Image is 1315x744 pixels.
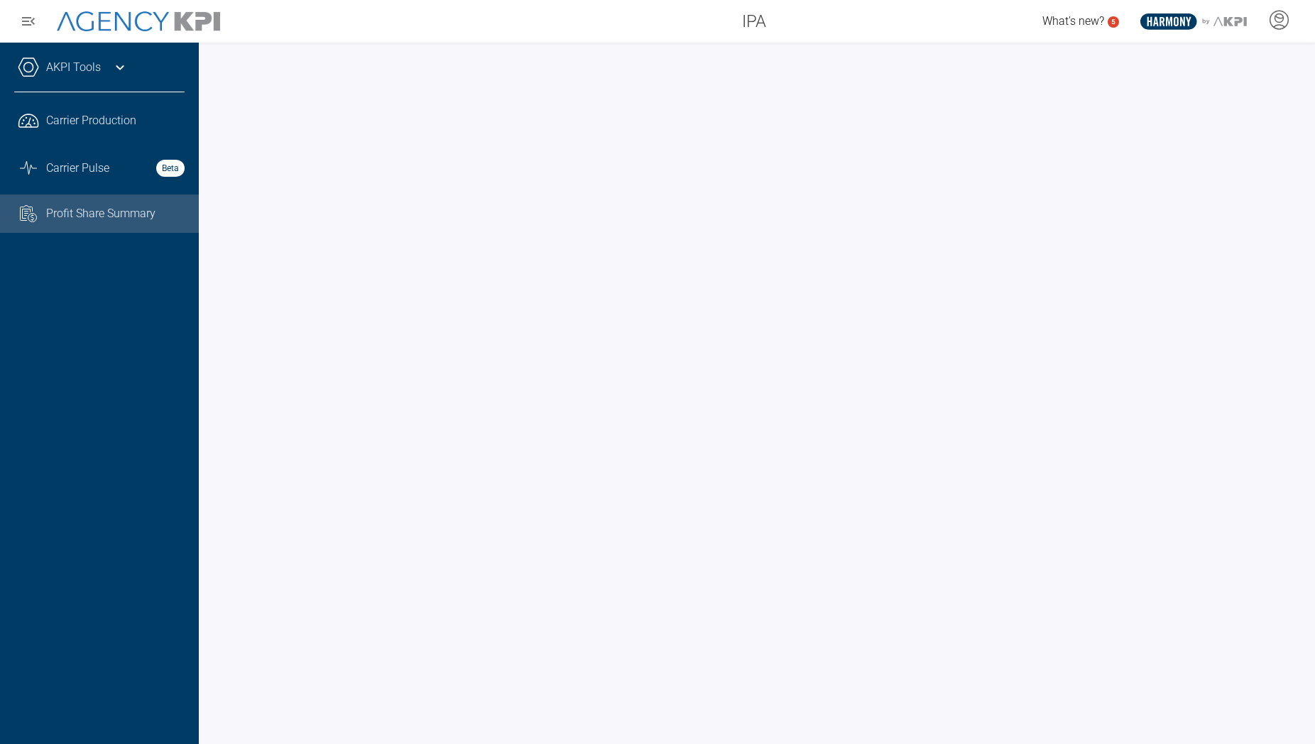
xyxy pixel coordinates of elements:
[742,9,766,34] span: IPA
[46,112,136,129] span: Carrier Production
[156,160,185,177] strong: Beta
[1111,18,1115,26] text: 5
[1108,16,1119,28] a: 5
[46,59,101,76] a: AKPI Tools
[57,11,220,32] img: AgencyKPI
[46,160,109,177] span: Carrier Pulse
[1042,14,1104,28] span: What's new?
[46,205,155,222] span: Profit Share Summary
